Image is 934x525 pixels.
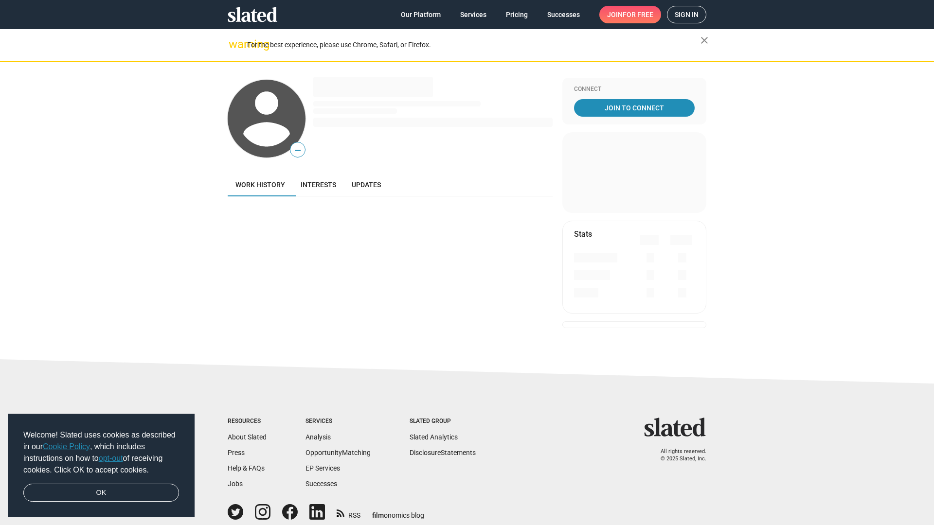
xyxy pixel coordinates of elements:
[574,86,695,93] div: Connect
[228,464,265,472] a: Help & FAQs
[410,449,476,456] a: DisclosureStatements
[452,6,494,23] a: Services
[228,480,243,488] a: Jobs
[305,418,371,425] div: Services
[235,181,285,189] span: Work history
[301,181,336,189] span: Interests
[410,433,458,441] a: Slated Analytics
[547,6,580,23] span: Successes
[401,6,441,23] span: Our Platform
[498,6,536,23] a: Pricing
[305,464,340,472] a: EP Services
[675,6,699,23] span: Sign in
[337,505,360,520] a: RSS
[574,99,695,117] a: Join To Connect
[539,6,588,23] a: Successes
[623,6,653,23] span: for free
[43,442,90,451] a: Cookie Policy
[23,429,179,476] span: Welcome! Slated uses cookies as described in our , which includes instructions on how to of recei...
[574,229,592,239] mat-card-title: Stats
[393,6,449,23] a: Our Platform
[305,480,337,488] a: Successes
[228,433,267,441] a: About Slated
[599,6,661,23] a: Joinfor free
[293,173,344,196] a: Interests
[305,449,371,456] a: OpportunityMatching
[228,418,267,425] div: Resources
[229,38,240,50] mat-icon: warning
[344,173,389,196] a: Updates
[247,38,700,52] div: For the best experience, please use Chrome, Safari, or Firefox.
[23,484,179,502] a: dismiss cookie message
[99,454,123,462] a: opt-out
[352,181,381,189] span: Updates
[290,144,305,157] span: —
[372,503,424,520] a: filmonomics blog
[460,6,486,23] span: Services
[410,418,476,425] div: Slated Group
[699,35,710,46] mat-icon: close
[8,414,195,518] div: cookieconsent
[576,99,693,117] span: Join To Connect
[228,449,245,456] a: Press
[506,6,528,23] span: Pricing
[372,511,384,519] span: film
[228,173,293,196] a: Work history
[607,6,653,23] span: Join
[667,6,706,23] a: Sign in
[650,448,706,462] p: All rights reserved. © 2025 Slated, Inc.
[305,433,331,441] a: Analysis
